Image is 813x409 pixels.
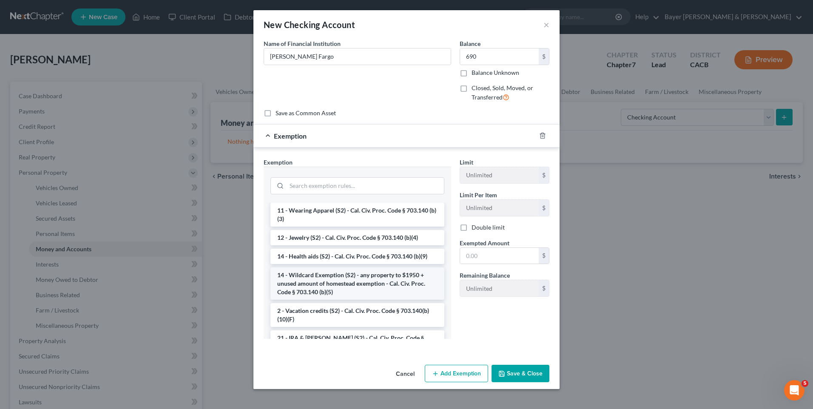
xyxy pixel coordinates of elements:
[543,20,549,30] button: ×
[270,249,444,264] li: 14 - Health aids (S2) - Cal. Civ. Proc. Code § 703.140 (b)(9)
[802,380,808,387] span: 5
[539,200,549,216] div: $
[539,167,549,183] div: $
[460,167,539,183] input: --
[460,248,539,264] input: 0.00
[270,330,444,354] li: 21 - IRA & [PERSON_NAME] (S2) - Cal. Civ. Proc. Code § 703.140 (b)(10)(E)
[784,380,804,400] iframe: Intercom live chat
[460,200,539,216] input: --
[460,280,539,296] input: --
[264,19,355,31] div: New Checking Account
[460,48,539,65] input: 0.00
[472,84,533,101] span: Closed, Sold, Moved, or Transferred
[460,39,480,48] label: Balance
[270,203,444,227] li: 11 - Wearing Apparel (S2) - Cal. Civ. Proc. Code § 703.140 (b)(3)
[460,271,510,280] label: Remaining Balance
[274,132,307,140] span: Exemption
[492,365,549,383] button: Save & Close
[276,109,336,117] label: Save as Common Asset
[264,48,451,65] input: Enter name...
[539,280,549,296] div: $
[264,40,341,47] span: Name of Financial Institution
[270,303,444,327] li: 2 - Vacation credits (S2) - Cal. Civ. Proc. Code § 703.140(b)(10)(F)
[389,366,421,383] button: Cancel
[270,230,444,245] li: 12 - Jewelry (S2) - Cal. Civ. Proc. Code § 703.140 (b)(4)
[539,248,549,264] div: $
[460,190,497,199] label: Limit Per Item
[460,239,509,247] span: Exempted Amount
[425,365,488,383] button: Add Exemption
[264,159,293,166] span: Exemption
[460,159,473,166] span: Limit
[287,178,444,194] input: Search exemption rules...
[472,223,505,232] label: Double limit
[539,48,549,65] div: $
[472,68,519,77] label: Balance Unknown
[270,267,444,300] li: 14 - Wildcard Exemption (S2) - any property to $1950 + unused amount of homestead exemption - Cal...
